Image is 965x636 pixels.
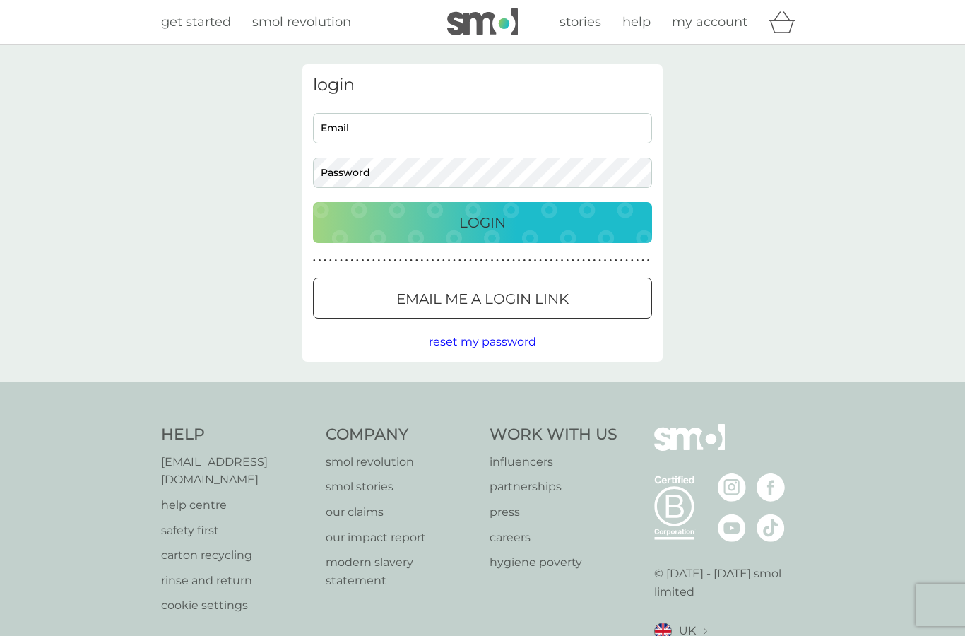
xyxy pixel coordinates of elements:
[572,257,574,264] p: ●
[396,288,569,310] p: Email me a login link
[161,12,231,33] a: get started
[622,14,651,30] span: help
[383,257,386,264] p: ●
[672,12,747,33] a: my account
[490,503,617,522] a: press
[464,257,467,264] p: ●
[654,565,805,601] p: © [DATE] - [DATE] smol limited
[367,257,369,264] p: ●
[539,257,542,264] p: ●
[252,14,351,30] span: smol revolution
[609,257,612,264] p: ●
[490,529,617,547] a: careers
[560,14,601,30] span: stories
[447,8,518,35] img: smol
[161,424,312,446] h4: Help
[161,546,312,565] a: carton recycling
[615,257,617,264] p: ●
[161,522,312,540] a: safety first
[372,257,375,264] p: ●
[393,257,396,264] p: ●
[161,496,312,514] a: help centre
[313,257,316,264] p: ●
[718,473,746,502] img: visit the smol Instagram page
[324,257,326,264] p: ●
[442,257,445,264] p: ●
[326,503,476,522] a: our claims
[561,257,564,264] p: ●
[313,75,652,95] h3: login
[437,257,439,264] p: ●
[453,257,456,264] p: ●
[362,257,365,264] p: ●
[496,257,499,264] p: ●
[389,257,391,264] p: ●
[345,257,348,264] p: ●
[490,453,617,471] a: influencers
[161,596,312,615] a: cookie settings
[319,257,321,264] p: ●
[620,257,623,264] p: ●
[550,257,553,264] p: ●
[410,257,413,264] p: ●
[507,257,510,264] p: ●
[769,8,804,36] div: basket
[399,257,402,264] p: ●
[625,257,628,264] p: ●
[329,257,332,264] p: ●
[641,257,644,264] p: ●
[458,257,461,264] p: ●
[528,257,531,264] p: ●
[415,257,418,264] p: ●
[459,211,506,234] p: Login
[555,257,558,264] p: ●
[421,257,424,264] p: ●
[469,257,472,264] p: ●
[475,257,478,264] p: ●
[326,553,476,589] p: modern slavery statement
[566,257,569,264] p: ●
[545,257,547,264] p: ●
[490,478,617,496] a: partnerships
[718,514,746,542] img: visit the smol Youtube page
[485,257,488,264] p: ●
[480,257,482,264] p: ●
[252,12,351,33] a: smol revolution
[161,572,312,590] a: rinse and return
[313,202,652,243] button: Login
[378,257,381,264] p: ●
[340,257,343,264] p: ●
[429,333,536,351] button: reset my password
[490,553,617,572] p: hygiene poverty
[757,514,785,542] img: visit the smol Tiktok page
[502,257,504,264] p: ●
[491,257,494,264] p: ●
[161,453,312,489] a: [EMAIL_ADDRESS][DOMAIN_NAME]
[703,628,707,635] img: select a new location
[326,453,476,471] a: smol revolution
[350,257,353,264] p: ●
[356,257,359,264] p: ●
[432,257,434,264] p: ●
[335,257,338,264] p: ●
[326,478,476,496] a: smol stories
[326,424,476,446] h4: Company
[326,529,476,547] a: our impact report
[654,424,725,472] img: smol
[647,257,650,264] p: ●
[523,257,526,264] p: ●
[161,14,231,30] span: get started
